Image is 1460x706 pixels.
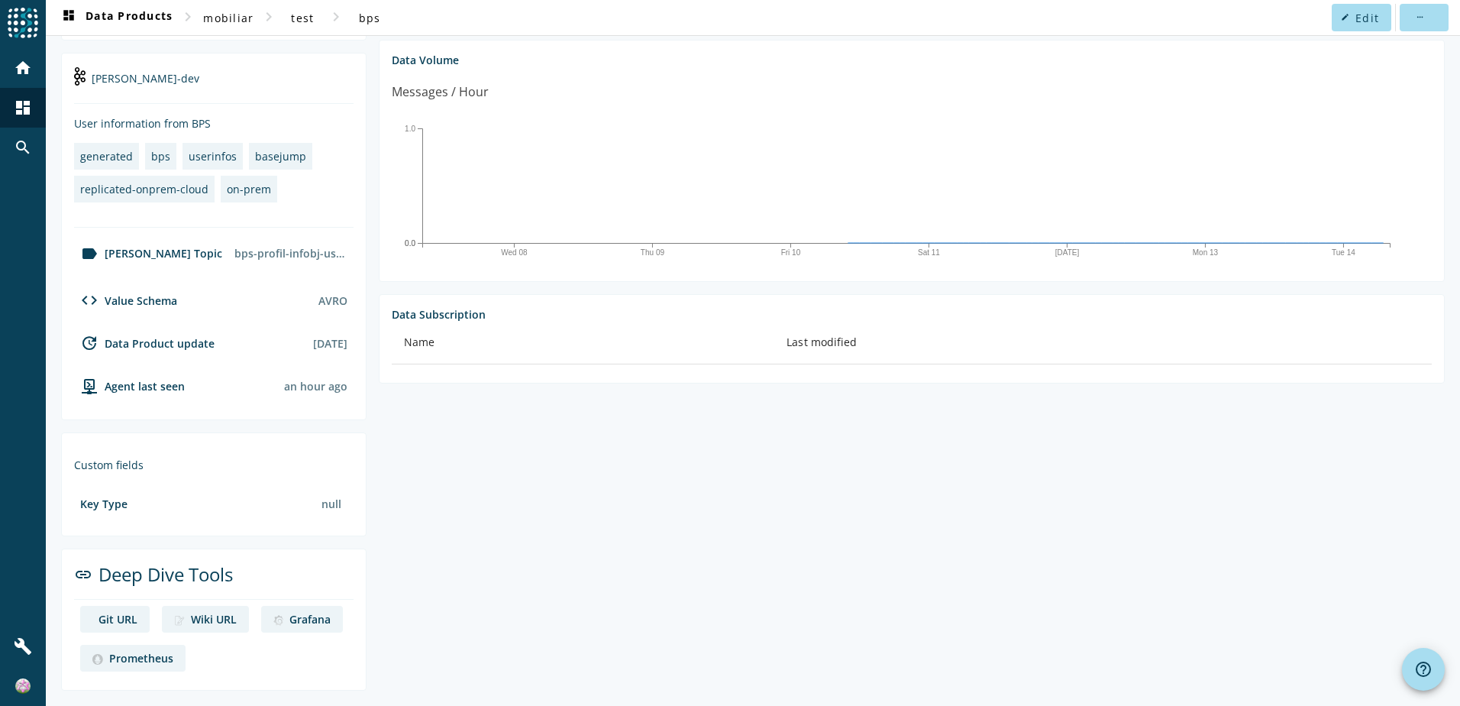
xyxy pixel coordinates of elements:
[80,606,150,633] a: deep dive imageGit URL
[1332,248,1355,257] text: Tue 14
[80,497,128,511] div: Key Type
[74,458,354,472] div: Custom fields
[1055,248,1080,257] text: [DATE]
[80,182,208,196] div: replicated-onprem-cloud
[80,645,186,672] a: deep dive imagePrometheus
[174,615,185,626] img: deep dive image
[189,149,237,164] div: userinfos
[109,651,173,666] div: Prometheus
[289,612,331,627] div: Grafana
[501,248,528,257] text: Wed 08
[151,149,170,164] div: bps
[1332,4,1391,31] button: Edit
[14,637,32,656] mat-icon: build
[1415,13,1423,21] mat-icon: more_horiz
[14,99,32,117] mat-icon: dashboard
[918,248,940,257] text: Sat 11
[392,322,774,364] th: Name
[261,606,343,633] a: deep dive imageGrafana
[80,334,99,352] mat-icon: update
[74,116,354,131] div: User information from BPS
[260,8,278,26] mat-icon: chevron_right
[191,612,237,627] div: Wiki URL
[1414,660,1433,678] mat-icon: help_outline
[345,4,394,31] button: bps
[313,336,347,351] div: [DATE]
[227,182,271,196] div: on-prem
[8,8,38,38] img: spoud-logo.svg
[74,67,86,86] img: kafka-dev
[197,4,260,31] button: mobiliar
[405,239,415,248] text: 0.0
[14,138,32,157] mat-icon: search
[74,66,354,104] div: [PERSON_NAME]-dev
[74,565,92,584] mat-icon: link
[14,59,32,77] mat-icon: home
[1355,11,1379,25] span: Edit
[74,291,177,309] div: Value Schema
[203,11,254,25] span: mobiliar
[162,606,249,633] a: deep dive imageWiki URL
[327,8,345,26] mat-icon: chevron_right
[80,149,133,164] div: generated
[15,678,31,694] img: f0a3c47199ac1ae032db77f2527c5c56
[359,11,381,25] span: bps
[284,379,347,393] div: Agents typically reports every 15min to 1h
[392,307,1432,322] div: Data Subscription
[781,248,801,257] text: Fri 10
[74,377,185,395] div: agent-env-test
[74,334,215,352] div: Data Product update
[392,53,1432,67] div: Data Volume
[641,248,665,257] text: Thu 09
[80,245,99,263] mat-icon: label
[255,149,306,164] div: basejump
[392,83,489,102] div: Messages / Hour
[53,4,179,31] button: Data Products
[74,562,354,600] div: Deep Dive Tools
[278,4,327,31] button: test
[228,240,354,267] div: bps-profil-infobj-userinfo-v2-test
[291,11,314,25] span: test
[1341,13,1349,21] mat-icon: edit
[60,8,173,27] span: Data Products
[774,322,1432,364] th: Last modified
[1193,248,1219,257] text: Mon 13
[92,654,103,665] img: deep dive image
[405,125,415,133] text: 1.0
[179,8,197,26] mat-icon: chevron_right
[315,491,347,517] div: null
[80,291,99,309] mat-icon: code
[318,293,347,308] div: AVRO
[99,612,137,627] div: Git URL
[74,245,222,263] div: [PERSON_NAME] Topic
[273,615,283,626] img: deep dive image
[60,8,78,27] mat-icon: dashboard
